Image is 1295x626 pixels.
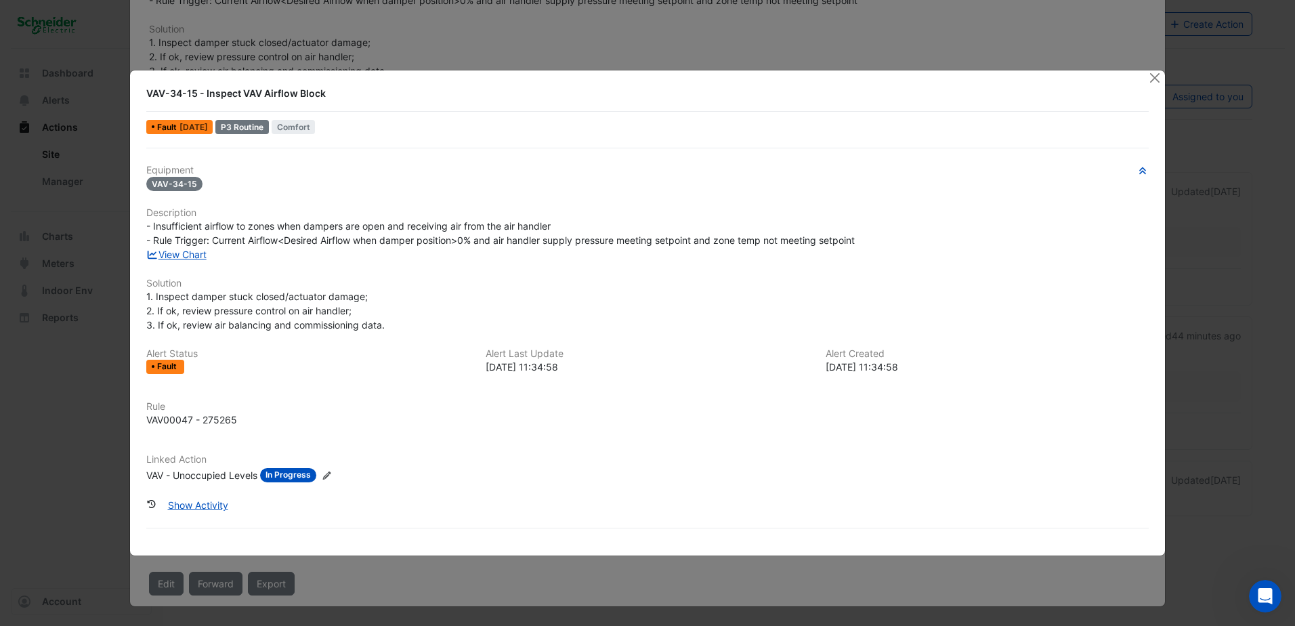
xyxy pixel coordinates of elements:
div: VAV-34-15 - Inspect VAV Airflow Block [146,87,1132,100]
span: Comfort [272,120,316,134]
fa-icon: Edit Linked Action [322,470,332,480]
h6: Alert Created [826,348,1149,360]
span: In Progress [260,468,316,482]
iframe: Intercom live chat [1249,580,1281,612]
a: View Chart [146,249,207,260]
div: P3 Routine [215,120,269,134]
button: Close [1148,70,1162,85]
div: [DATE] 11:34:58 [486,360,809,374]
h6: Alert Last Update [486,348,809,360]
span: 1. Inspect damper stuck closed/actuator damage; 2. If ok, review pressure control on air handler;... [146,291,385,331]
span: Tue 25-Mar-2025 11:34 AEDT [179,122,208,132]
h6: Description [146,207,1149,219]
div: [DATE] 11:34:58 [826,360,1149,374]
div: VAV00047 - 275265 [146,413,237,427]
span: Fault [157,362,179,371]
h6: Solution [146,278,1149,289]
h6: Alert Status [146,348,469,360]
button: Show Activity [159,493,237,517]
h6: Linked Action [146,454,1149,465]
h6: Rule [146,401,1149,413]
span: - Insufficient airflow to zones when dampers are open and receiving air from the air handler - Ru... [146,220,855,246]
div: VAV - Unoccupied Levels [146,468,257,482]
span: VAV-34-15 [146,177,203,191]
span: Fault [157,123,179,131]
h6: Equipment [146,165,1149,176]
